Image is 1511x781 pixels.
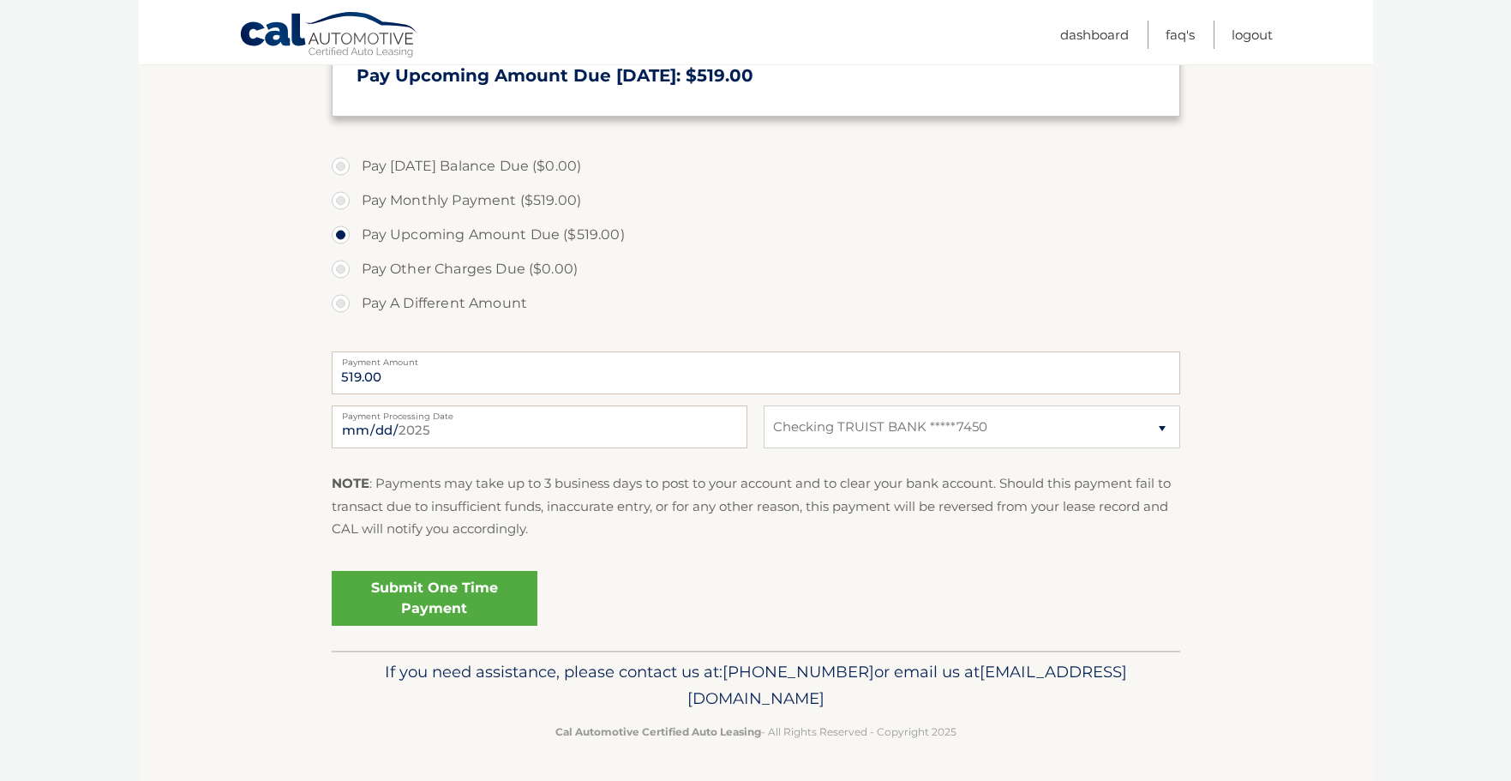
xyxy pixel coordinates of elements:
[332,286,1180,321] label: Pay A Different Amount
[1232,21,1273,49] a: Logout
[332,406,747,419] label: Payment Processing Date
[555,725,761,738] strong: Cal Automotive Certified Auto Leasing
[332,149,1180,183] label: Pay [DATE] Balance Due ($0.00)
[357,65,1155,87] h3: Pay Upcoming Amount Due [DATE]: $519.00
[332,351,1180,365] label: Payment Amount
[332,406,747,448] input: Payment Date
[343,723,1169,741] p: - All Rights Reserved - Copyright 2025
[723,662,874,682] span: [PHONE_NUMBER]
[332,218,1180,252] label: Pay Upcoming Amount Due ($519.00)
[239,11,419,61] a: Cal Automotive
[332,183,1180,218] label: Pay Monthly Payment ($519.00)
[332,475,369,491] strong: NOTE
[343,658,1169,713] p: If you need assistance, please contact us at: or email us at
[332,252,1180,286] label: Pay Other Charges Due ($0.00)
[332,472,1180,540] p: : Payments may take up to 3 business days to post to your account and to clear your bank account....
[1166,21,1195,49] a: FAQ's
[332,351,1180,394] input: Payment Amount
[332,571,537,626] a: Submit One Time Payment
[1060,21,1129,49] a: Dashboard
